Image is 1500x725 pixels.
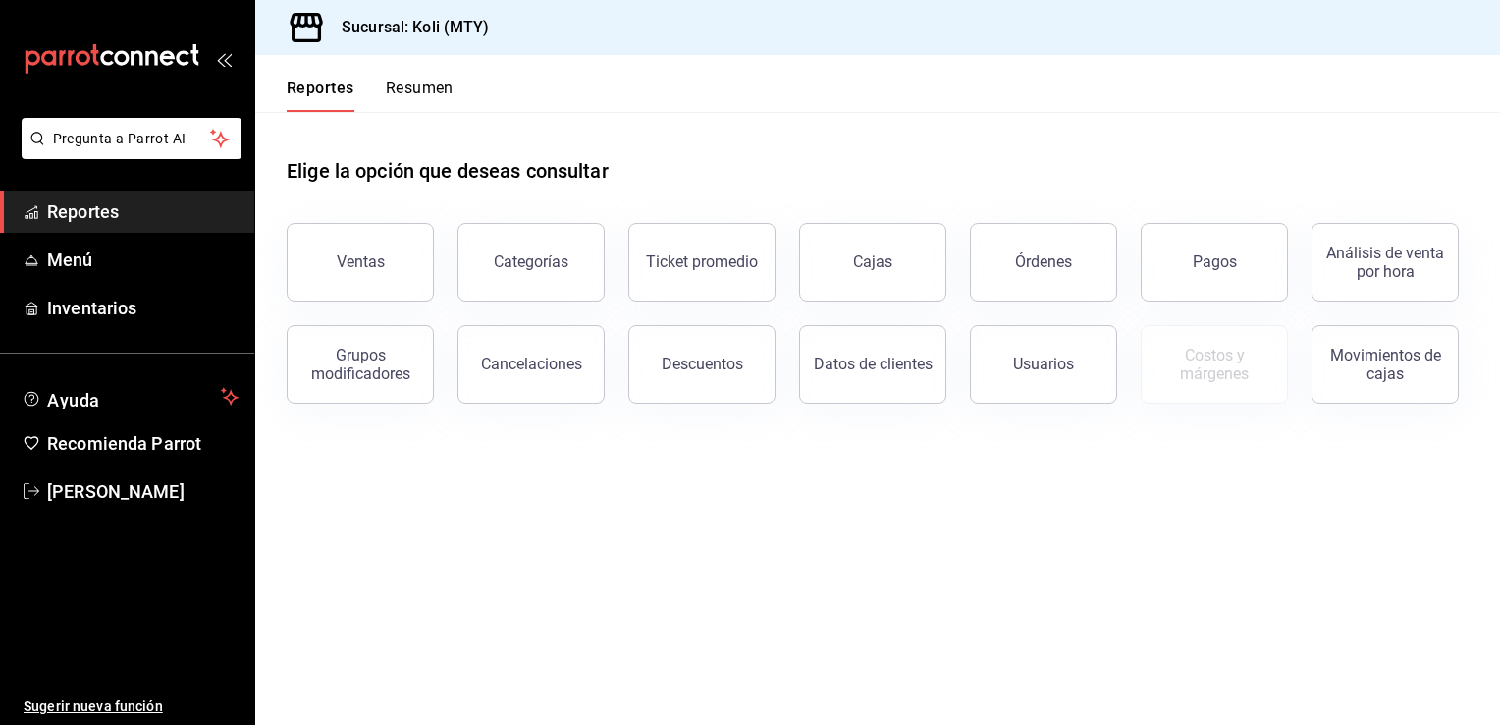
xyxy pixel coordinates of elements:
div: Cancelaciones [481,355,582,373]
span: Recomienda Parrot [47,430,239,457]
a: Pregunta a Parrot AI [14,142,241,163]
button: Pregunta a Parrot AI [22,118,241,159]
button: Resumen [386,79,454,112]
button: Reportes [287,79,354,112]
div: Costos y márgenes [1153,346,1275,383]
div: Usuarios [1013,355,1074,373]
span: Ayuda [47,385,213,409]
span: Sugerir nueva función [24,697,239,717]
h1: Elige la opción que deseas consultar [287,156,609,186]
button: Descuentos [628,325,776,404]
button: Pagos [1141,223,1288,302]
button: Movimientos de cajas [1312,325,1459,404]
h3: Sucursal: Koli (MTY) [326,16,490,39]
button: Análisis de venta por hora [1312,223,1459,302]
div: Categorías [494,252,568,271]
button: Ticket promedio [628,223,776,302]
button: Grupos modificadores [287,325,434,404]
button: Usuarios [970,325,1117,404]
a: Cajas [799,223,946,302]
div: Análisis de venta por hora [1324,244,1446,281]
button: Cancelaciones [457,325,605,404]
span: Reportes [47,198,239,225]
span: Menú [47,247,239,273]
span: Inventarios [47,295,239,321]
div: Descuentos [662,355,743,373]
div: Cajas [853,251,893,274]
div: Ventas [337,252,385,271]
button: Categorías [457,223,605,302]
button: Datos de clientes [799,325,946,404]
div: Pagos [1193,252,1237,271]
div: Ticket promedio [646,252,758,271]
div: navigation tabs [287,79,454,112]
button: Órdenes [970,223,1117,302]
button: Contrata inventarios para ver este reporte [1141,325,1288,404]
button: Ventas [287,223,434,302]
div: Movimientos de cajas [1324,346,1446,383]
span: Pregunta a Parrot AI [53,129,211,149]
div: Datos de clientes [814,355,933,373]
div: Grupos modificadores [299,346,421,383]
span: [PERSON_NAME] [47,478,239,505]
button: open_drawer_menu [216,51,232,67]
div: Órdenes [1015,252,1072,271]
